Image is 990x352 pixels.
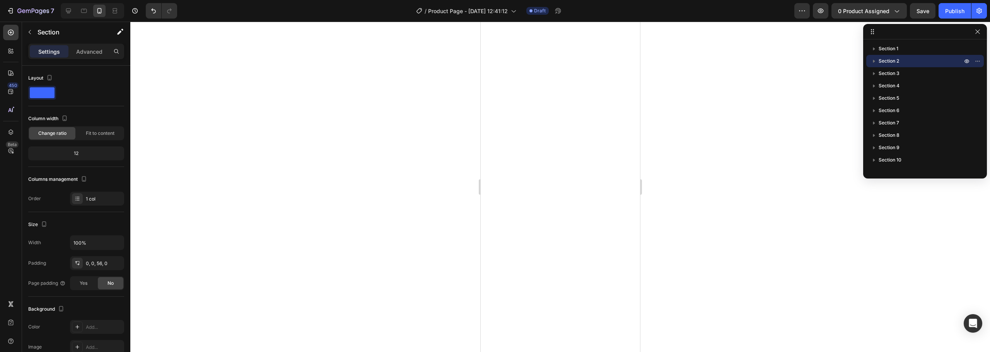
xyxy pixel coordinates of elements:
button: Publish [939,3,971,19]
p: 7 [51,6,54,15]
div: Columns management [28,174,89,185]
div: Image [28,343,42,350]
button: Save [910,3,935,19]
div: Undo/Redo [146,3,177,19]
span: Save [917,8,929,14]
span: Product Page - [DATE] 12:41:12 [428,7,508,15]
span: Draft [534,7,546,14]
span: Section 2 [879,57,899,65]
div: Width [28,239,41,246]
span: Section 4 [879,82,900,90]
iframe: Design area [481,22,640,352]
div: 1 col [86,196,122,202]
span: Section 8 [879,131,900,139]
button: 7 [3,3,58,19]
div: Padding [28,260,46,267]
span: Section 11 [879,168,900,176]
p: Advanced [76,48,102,56]
button: 0 product assigned [831,3,907,19]
div: Open Intercom Messenger [964,314,982,333]
div: Color [28,323,40,330]
div: Column width [28,114,69,124]
div: 450 [7,82,19,88]
span: / [425,7,427,15]
span: Section 9 [879,144,900,151]
span: Section 1 [879,45,898,53]
span: Change ratio [38,130,67,137]
div: Beta [6,141,19,148]
span: Fit to content [86,130,114,137]
span: Section 7 [879,119,899,127]
span: No [108,280,114,287]
p: Settings [38,48,60,56]
input: Auto [70,236,124,250]
span: Section 10 [879,156,901,164]
div: Publish [945,7,964,15]
div: Order [28,195,41,202]
span: 0 product assigned [838,7,889,15]
div: Add... [86,344,122,351]
div: Layout [28,73,54,83]
span: Yes [80,280,87,287]
span: Section 3 [879,70,900,77]
span: Section 6 [879,107,900,114]
div: 0, 0, 56, 0 [86,260,122,267]
div: Page padding [28,280,66,287]
div: Add... [86,324,122,331]
div: 12 [30,148,123,159]
div: Size [28,219,49,230]
div: Background [28,304,66,315]
span: Section 5 [879,94,899,102]
p: Section [38,27,101,37]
